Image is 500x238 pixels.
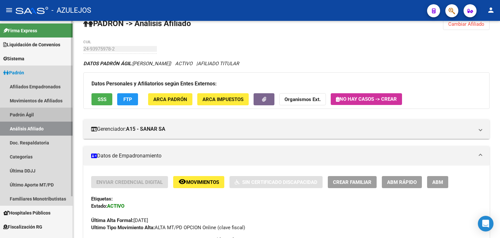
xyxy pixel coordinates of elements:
[198,61,239,67] span: AFILIADO TITULAR
[123,97,132,102] span: FTP
[5,6,13,14] mat-icon: menu
[382,176,422,188] button: ABM Rápido
[487,6,495,14] mat-icon: person
[478,216,493,231] div: Open Intercom Messenger
[91,152,474,159] mat-panel-title: Datos de Empadronamiento
[91,79,481,88] h3: Datos Personales y Afiliatorios según Entes Externos:
[229,176,323,188] button: Sin Certificado Discapacidad
[83,61,132,67] strong: DATOS PADRÓN ÁGIL:
[186,179,219,185] span: Movimientos
[83,146,490,166] mat-expansion-panel-header: Datos de Empadronamiento
[153,97,187,102] span: ARCA Padrón
[3,27,37,34] span: Firma Express
[96,179,163,185] span: Enviar Credencial Digital
[197,93,249,105] button: ARCA Impuestos
[427,176,448,188] button: ABM
[83,61,170,67] span: [PERSON_NAME]
[83,61,239,67] i: | ACTIVO |
[3,55,24,62] span: Sistema
[3,69,24,76] span: Padrón
[3,41,60,48] span: Liquidación de Convenios
[91,93,112,105] button: SSS
[448,21,484,27] span: Cambiar Afiliado
[91,217,148,223] span: [DATE]
[51,3,91,18] span: - AZULEJOS
[336,96,397,102] span: No hay casos -> Crear
[333,179,371,185] span: Crear Familiar
[98,97,106,102] span: SSS
[148,93,192,105] button: ARCA Padrón
[91,217,133,223] strong: Última Alta Formal:
[83,19,191,28] strong: PADRON -> Análisis Afiliado
[178,178,186,186] mat-icon: remove_red_eye
[91,126,474,133] mat-panel-title: Gerenciador:
[387,179,417,185] span: ABM Rápido
[173,176,224,188] button: Movimientos
[331,93,402,105] button: No hay casos -> Crear
[91,176,168,188] button: Enviar Credencial Digital
[242,179,317,185] span: Sin Certificado Discapacidad
[91,203,107,209] strong: Estado:
[3,209,50,216] span: Hospitales Públicos
[117,93,138,105] button: FTP
[107,203,124,209] strong: ACTIVO
[91,225,155,231] strong: Ultimo Tipo Movimiento Alta:
[285,97,321,102] strong: Organismos Ext.
[91,196,113,202] strong: Etiquetas:
[443,18,490,30] button: Cambiar Afiliado
[328,176,377,188] button: Crear Familiar
[126,126,165,133] strong: A15 - SANAR SA
[432,179,443,185] span: ABM
[3,223,42,231] span: Fiscalización RG
[279,93,326,105] button: Organismos Ext.
[91,225,245,231] span: ALTA MT/PD OPCION Online (clave fiscal)
[83,119,490,139] mat-expansion-panel-header: Gerenciador:A15 - SANAR SA
[202,97,243,102] span: ARCA Impuestos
